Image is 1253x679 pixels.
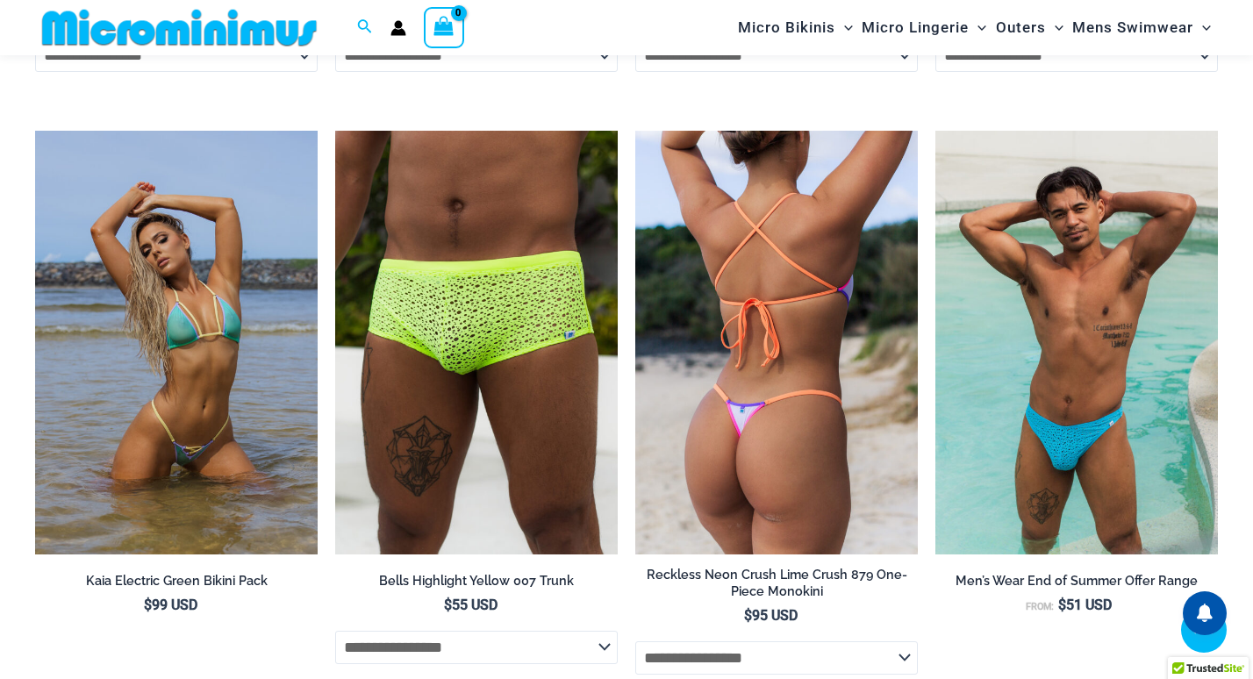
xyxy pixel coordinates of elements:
span: Menu Toggle [1046,5,1063,50]
a: Micro BikinisMenu ToggleMenu Toggle [734,5,857,50]
bdi: 99 USD [144,597,197,613]
a: Coral Coast Highlight Blue 005 Thong 10Coral Coast Chevron Black 005 Thong 03Coral Coast Chevron ... [935,131,1218,554]
a: Micro LingerieMenu ToggleMenu Toggle [857,5,991,50]
h2: Bells Highlight Yellow 007 Trunk [335,573,618,590]
span: $ [744,607,752,624]
span: Mens Swimwear [1072,5,1193,50]
a: Mens SwimwearMenu ToggleMenu Toggle [1068,5,1215,50]
a: Bells Highlight Yellow 007 Trunk [335,573,618,596]
bdi: 51 USD [1058,597,1112,613]
a: Account icon link [390,20,406,36]
span: $ [444,597,452,613]
img: Kaia Electric Green 305 Top 445 Thong 04 [35,131,318,554]
a: Kaia Electric Green 305 Top 445 Thong 04Kaia Electric Green 305 Top 445 Thong 05Kaia Electric Gre... [35,131,318,554]
img: MM SHOP LOGO FLAT [35,8,324,47]
span: $ [1058,597,1066,613]
span: Micro Lingerie [862,5,969,50]
bdi: 55 USD [444,597,498,613]
a: Search icon link [357,17,373,39]
span: $ [144,597,152,613]
h2: Reckless Neon Crush Lime Crush 879 One-Piece Monokini [635,567,918,599]
span: Outers [996,5,1046,50]
a: OutersMenu ToggleMenu Toggle [992,5,1068,50]
a: Reckless Neon Crush Lime Crush 879 One Piece 09Reckless Neon Crush Lime Crush 879 One Piece 10Rec... [635,131,918,554]
a: View Shopping Cart, empty [424,7,464,47]
span: Menu Toggle [835,5,853,50]
span: From: [1026,601,1054,612]
a: Kaia Electric Green Bikini Pack [35,573,318,596]
img: Bells Highlight Yellow 007 Trunk 01 [335,131,618,554]
span: Menu Toggle [1193,5,1211,50]
a: Reckless Neon Crush Lime Crush 879 One-Piece Monokini [635,567,918,606]
nav: Site Navigation [731,3,1218,53]
h2: Men’s Wear End of Summer Offer Range [935,573,1218,590]
span: Micro Bikinis [738,5,835,50]
a: Men’s Wear End of Summer Offer Range [935,573,1218,596]
a: Bells Highlight Yellow 007 Trunk 01Bells Highlight Yellow 007 Trunk 03Bells Highlight Yellow 007 ... [335,131,618,554]
span: Menu Toggle [969,5,986,50]
img: Reckless Neon Crush Lime Crush 879 One Piece 10 [635,131,918,554]
img: Coral Coast Highlight Blue 005 Thong 10 [935,131,1218,554]
h2: Kaia Electric Green Bikini Pack [35,573,318,590]
bdi: 95 USD [744,607,798,624]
